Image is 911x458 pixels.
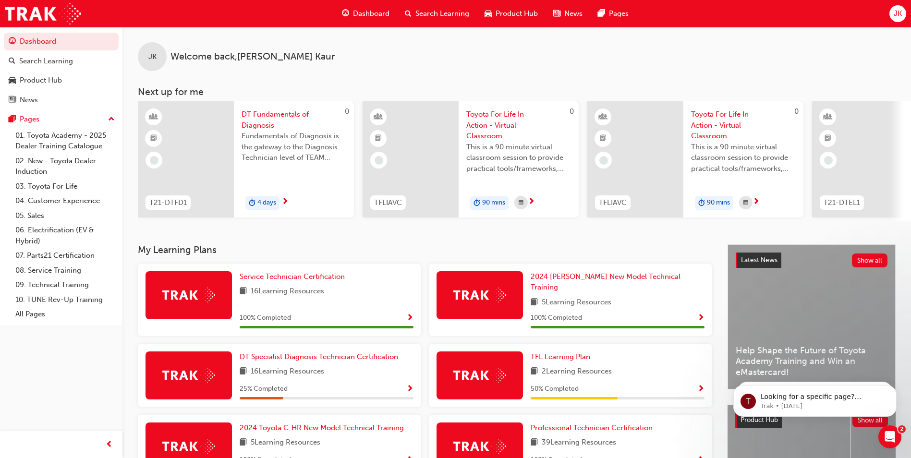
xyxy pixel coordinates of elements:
[531,297,538,309] span: book-icon
[825,133,831,145] span: booktick-icon
[240,271,349,282] a: Service Technician Certification
[20,114,39,125] div: Pages
[600,111,607,123] span: learningResourceType_INSTRUCTOR_LED-icon
[150,111,157,123] span: learningResourceType_INSTRUCTOR_LED-icon
[334,4,397,24] a: guage-iconDashboard
[9,96,16,105] span: news-icon
[12,248,119,263] a: 07. Parts21 Certification
[374,197,402,208] span: TFLIAVC
[240,384,288,395] span: 25 % Completed
[898,425,906,433] span: 2
[106,439,113,451] span: prev-icon
[485,8,492,20] span: car-icon
[240,437,247,449] span: book-icon
[162,439,215,454] img: Trak
[852,253,888,267] button: Show all
[697,314,705,323] span: Show Progress
[477,4,546,24] a: car-iconProduct Hub
[570,107,574,116] span: 0
[251,366,324,378] span: 16 Learning Resources
[824,197,860,208] span: T21-DTEL1
[406,312,413,324] button: Show Progress
[148,51,157,62] span: JK
[743,197,748,209] span: calendar-icon
[894,8,902,19] span: JK
[609,8,629,19] span: Pages
[150,156,158,165] span: learningRecordVerb_NONE-icon
[406,385,413,394] span: Show Progress
[600,133,607,145] span: booktick-icon
[12,208,119,223] a: 05. Sales
[482,197,505,208] span: 90 mins
[466,109,571,142] span: Toyota For Life In Action - Virtual Classroom
[375,133,382,145] span: booktick-icon
[736,253,887,268] a: Latest NewsShow all
[531,271,705,293] a: 2024 [PERSON_NAME] New Model Technical Training
[531,437,538,449] span: book-icon
[251,437,320,449] span: 5 Learning Resources
[553,8,560,20] span: news-icon
[697,312,705,324] button: Show Progress
[531,351,594,362] a: TFL Learning Plan
[531,384,579,395] span: 50 % Completed
[878,425,901,448] iframe: Intercom live chat
[242,131,346,163] span: Fundamentals of Diagnosis is the gateway to the Diagnosis Technician level of TEAM Training and s...
[599,197,627,208] span: TFLIAVC
[353,8,389,19] span: Dashboard
[4,110,119,128] button: Pages
[4,72,119,89] a: Product Hub
[9,57,15,66] span: search-icon
[564,8,583,19] span: News
[824,156,833,165] span: learningRecordVerb_NONE-icon
[453,439,506,454] img: Trak
[889,5,906,22] button: JK
[405,8,412,20] span: search-icon
[697,385,705,394] span: Show Progress
[707,197,730,208] span: 90 mins
[4,31,119,110] button: DashboardSearch LearningProduct HubNews
[240,313,291,324] span: 100 % Completed
[406,383,413,395] button: Show Progress
[5,3,81,24] a: Trak
[691,142,796,174] span: This is a 90 minute virtual classroom session to provide practical tools/frameworks, behaviours a...
[587,101,803,217] a: 0TFLIAVCToyota For Life In Action - Virtual ClassroomThis is a 90 minute virtual classroom sessio...
[342,8,349,20] span: guage-icon
[12,307,119,322] a: All Pages
[240,366,247,378] span: book-icon
[242,109,346,131] span: DT Fundamentals of Diagnosis
[531,422,656,434] a: Professional Technician Certification
[415,8,469,19] span: Search Learning
[531,366,538,378] span: book-icon
[519,197,523,209] span: calendar-icon
[345,107,349,116] span: 0
[531,352,590,361] span: TFL Learning Plan
[240,351,402,362] a: DT Specialist Diagnosis Technician Certification
[4,33,119,50] a: Dashboard
[528,198,535,206] span: next-icon
[162,288,215,302] img: Trak
[12,263,119,278] a: 08. Service Training
[12,277,119,292] a: 09. Technical Training
[542,297,611,309] span: 5 Learning Resources
[240,352,398,361] span: DT Specialist Diagnosis Technician Certification
[240,272,345,281] span: Service Technician Certification
[825,111,831,123] span: learningResourceType_INSTRUCTOR_LED-icon
[466,142,571,174] span: This is a 90 minute virtual classroom session to provide practical tools/frameworks, behaviours a...
[251,286,324,298] span: 16 Learning Resources
[9,76,16,85] span: car-icon
[728,244,896,389] a: Latest NewsShow allHelp Shape the Future of Toyota Academy Training and Win an eMastercard!
[12,223,119,248] a: 06. Electrification (EV & Hybrid)
[20,75,62,86] div: Product Hub
[698,197,705,209] span: duration-icon
[375,111,382,123] span: learningResourceType_INSTRUCTOR_LED-icon
[19,56,73,67] div: Search Learning
[531,423,653,432] span: Professional Technician Certification
[138,244,712,255] h3: My Learning Plans
[170,51,335,62] span: Welcome back , [PERSON_NAME] Kaur
[162,368,215,383] img: Trak
[257,197,276,208] span: 4 days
